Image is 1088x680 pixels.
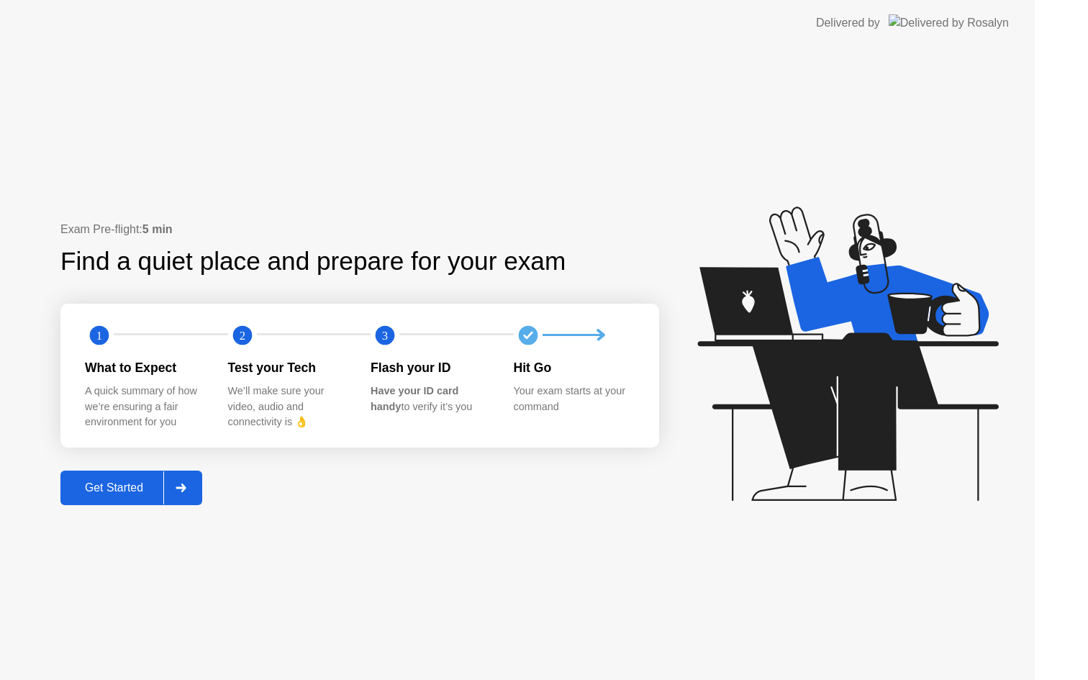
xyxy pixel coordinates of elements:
div: We’ll make sure your video, audio and connectivity is 👌 [228,384,348,430]
div: Test your Tech [228,358,348,377]
div: Hit Go [514,358,634,377]
div: Flash your ID [371,358,491,377]
b: Have your ID card handy [371,385,458,412]
div: Get Started [65,481,163,494]
div: Exam Pre-flight: [60,221,659,238]
div: What to Expect [85,358,205,377]
div: Your exam starts at your command [514,384,634,414]
div: Delivered by [816,14,880,32]
text: 3 [382,328,388,342]
button: Get Started [60,471,202,505]
img: Delivered by Rosalyn [889,14,1009,31]
div: A quick summary of how we’re ensuring a fair environment for you [85,384,205,430]
div: to verify it’s you [371,384,491,414]
div: Find a quiet place and prepare for your exam [60,242,568,281]
b: 5 min [142,223,173,235]
text: 1 [96,328,102,342]
text: 2 [239,328,245,342]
